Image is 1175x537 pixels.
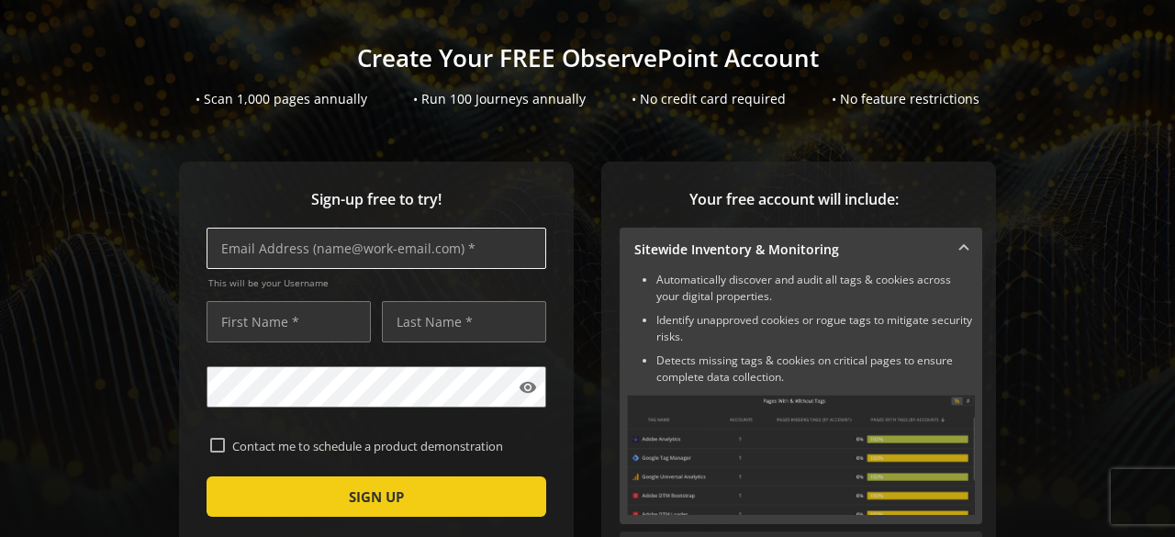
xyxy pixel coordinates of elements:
input: First Name * [207,301,371,342]
img: Sitewide Inventory & Monitoring [627,395,975,515]
div: Sitewide Inventory & Monitoring [620,272,982,524]
input: Email Address (name@work-email.com) * [207,228,546,269]
input: Last Name * [382,301,546,342]
li: Identify unapproved cookies or rogue tags to mitigate security risks. [656,312,975,345]
span: Your free account will include: [620,189,968,210]
label: Contact me to schedule a product demonstration [225,438,543,454]
li: Automatically discover and audit all tags & cookies across your digital properties. [656,272,975,305]
mat-icon: visibility [519,378,537,397]
mat-panel-title: Sitewide Inventory & Monitoring [634,241,946,259]
li: Detects missing tags & cookies on critical pages to ensure complete data collection. [656,352,975,386]
span: Sign-up free to try! [207,189,546,210]
span: SIGN UP [349,480,404,513]
div: • No feature restrictions [832,90,979,108]
button: SIGN UP [207,476,546,517]
div: • Run 100 Journeys annually [413,90,586,108]
div: • Scan 1,000 pages annually [196,90,367,108]
div: • No credit card required [632,90,786,108]
span: This will be your Username [208,276,546,289]
mat-expansion-panel-header: Sitewide Inventory & Monitoring [620,228,982,272]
